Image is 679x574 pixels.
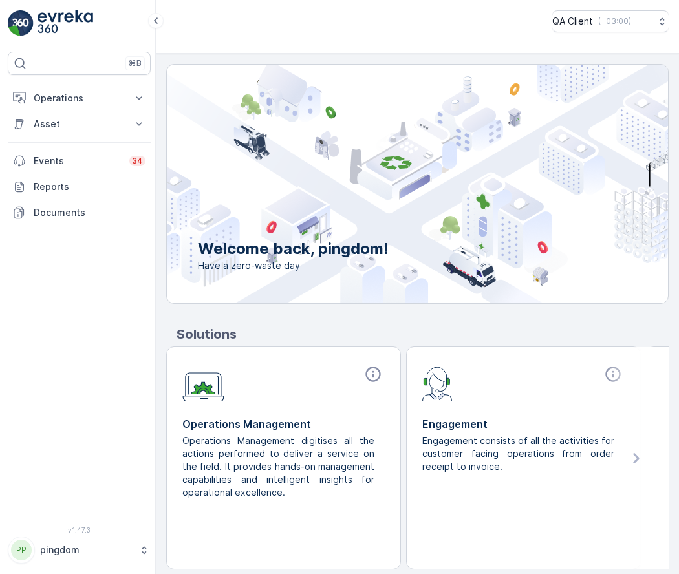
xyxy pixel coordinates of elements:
p: Asset [34,118,125,131]
p: ( +03:00 ) [598,16,631,27]
p: Solutions [177,324,669,344]
img: logo [8,10,34,36]
p: Operations [34,92,125,105]
p: Engagement [422,416,625,432]
p: Welcome back, pingdom! [198,239,389,259]
a: Documents [8,200,151,226]
button: Operations [8,85,151,111]
p: Operations Management [182,416,385,432]
button: Asset [8,111,151,137]
p: ⌘B [129,58,142,69]
img: module-icon [422,365,453,401]
p: 34 [132,156,143,166]
span: Have a zero-waste day [198,259,389,272]
img: module-icon [182,365,224,402]
span: v 1.47.3 [8,526,151,534]
p: QA Client [552,15,593,28]
button: PPpingdom [8,537,151,564]
img: logo_light-DOdMpM7g.png [38,10,93,36]
button: QA Client(+03:00) [552,10,669,32]
p: Engagement consists of all the activities for customer facing operations from order receipt to in... [422,434,614,473]
p: Reports [34,180,145,193]
p: Events [34,154,122,167]
p: Documents [34,206,145,219]
img: city illustration [109,65,668,303]
a: Reports [8,174,151,200]
div: PP [11,540,32,560]
p: pingdom [40,544,133,557]
a: Events34 [8,148,151,174]
p: Operations Management digitises all the actions performed to deliver a service on the field. It p... [182,434,374,499]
